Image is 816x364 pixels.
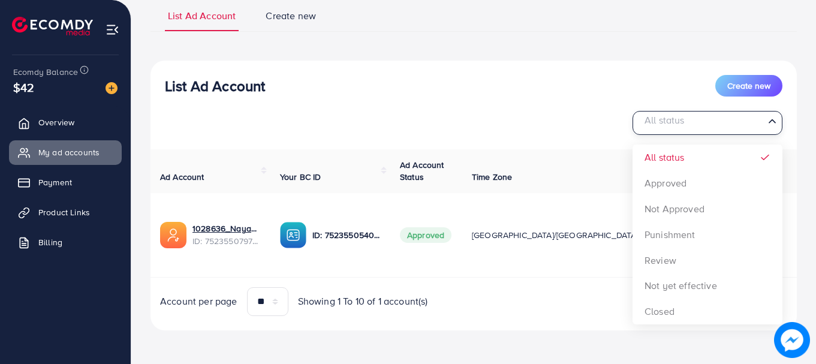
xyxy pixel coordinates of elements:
span: List Ad Account [168,9,236,23]
span: Balance [694,171,725,183]
a: Overview [9,110,122,134]
span: Overview [38,116,74,128]
span: ID: 7523550797477642258 [192,235,261,247]
span: Ad Account Status [400,159,444,183]
a: Payment [9,170,122,194]
p: Withdraw [734,249,769,263]
span: My ad accounts [38,146,100,158]
button: Create new [715,75,782,97]
a: 1028636_Nayabee_1751713577225 [192,222,261,234]
img: menu [106,23,119,37]
button: Add Fund [716,212,778,235]
img: ic-ba-acc.ded83a64.svg [280,222,306,248]
p: ID: 7523550540501041160 [312,228,381,242]
span: Product Links [38,206,90,218]
span: Action [716,171,740,183]
p: Add Fund [734,216,770,231]
img: image [774,322,810,358]
span: All status [642,112,687,129]
span: Cost [658,171,675,183]
a: My ad accounts [9,140,122,164]
button: Withdraw [716,245,778,267]
span: Payment [38,176,72,188]
span: Ecomdy Balance [13,66,78,78]
span: Approved [400,227,451,243]
div: <span class='underline'>1028636_Nayabee_1751713577225</span></br>7523550797477642258 [192,222,261,247]
span: Your BC ID [280,171,321,183]
img: ic-ads-acc.e4c84228.svg [160,222,186,248]
span: Create new [266,9,316,23]
a: Billing [9,230,122,254]
img: image [106,82,118,94]
img: logo [12,17,93,35]
span: Ad Account [160,171,204,183]
h3: List Ad Account [165,77,265,95]
span: Account per page [160,294,237,308]
span: Billing [38,236,62,248]
a: Product Links [9,200,122,224]
span: Create new [727,80,770,92]
span: $10 [694,229,707,241]
span: Showing 1 To 10 of 1 account(s) [298,294,428,308]
span: Time Zone [472,171,512,183]
span: $0 [658,229,668,241]
span: [GEOGRAPHIC_DATA]/[GEOGRAPHIC_DATA] [472,229,639,241]
input: Search for option [638,114,763,133]
span: $42 [13,79,34,96]
div: Search for option [633,111,782,135]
